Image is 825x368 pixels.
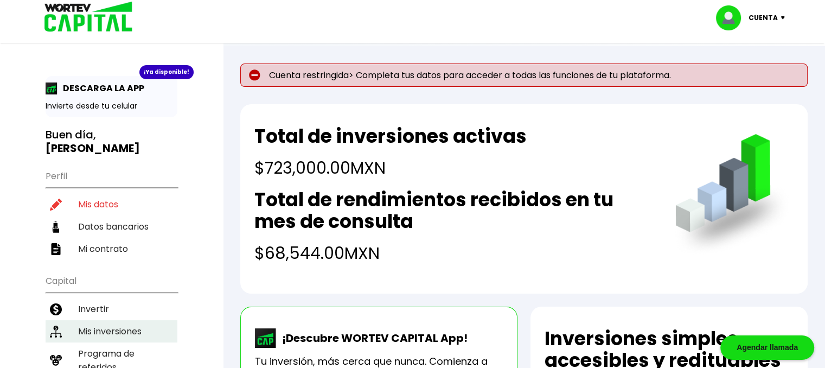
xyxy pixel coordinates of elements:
[46,141,140,156] b: [PERSON_NAME]
[50,303,62,315] img: invertir-icon.b3b967d7.svg
[254,241,654,265] h4: $68,544.00 MXN
[240,64,808,87] p: Cuenta restringida> Completa tus datos para acceder a todas las funciones de tu plataforma.
[50,221,62,233] img: datos-icon.10cf9172.svg
[46,298,177,320] a: Invertir
[254,189,654,232] h2: Total de rendimientos recibidos en tu mes de consulta
[716,5,749,30] img: profile-image
[46,320,177,342] a: Mis inversiones
[670,134,794,257] img: grafica.516fef24.png
[720,335,814,360] div: Agendar llamada
[46,164,177,260] ul: Perfil
[46,100,177,112] p: Invierte desde tu celular
[46,193,177,215] a: Mis datos
[46,215,177,238] a: Datos bancarios
[50,243,62,255] img: contrato-icon.f2db500c.svg
[249,69,260,81] img: error-circle.027baa21.svg
[46,83,57,94] img: app-icon
[255,328,277,348] img: wortev-capital-app-icon
[57,81,144,95] p: DESCARGA LA APP
[139,65,194,79] div: ¡Ya disponible!
[254,156,527,180] h4: $723,000.00 MXN
[50,326,62,338] img: inversiones-icon.6695dc30.svg
[749,10,778,26] p: Cuenta
[277,330,468,346] p: ¡Descubre WORTEV CAPITAL App!
[46,238,177,260] a: Mi contrato
[254,125,527,147] h2: Total de inversiones activas
[46,128,177,155] h3: Buen día,
[50,199,62,211] img: editar-icon.952d3147.svg
[50,354,62,366] img: recomiendanos-icon.9b8e9327.svg
[778,16,792,20] img: icon-down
